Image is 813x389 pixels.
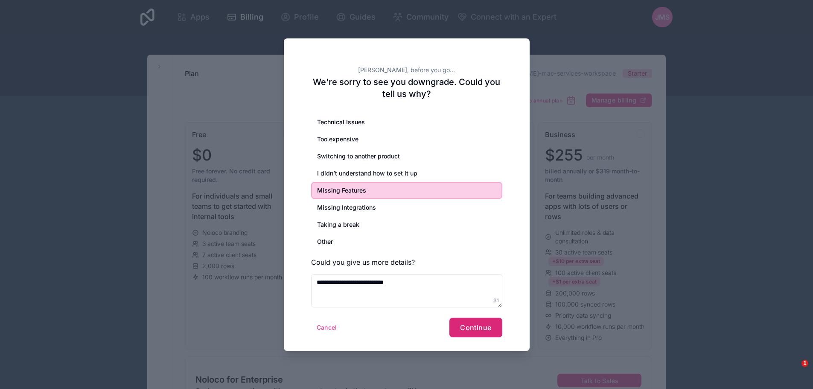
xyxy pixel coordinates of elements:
div: Switching to another product [311,148,502,165]
div: Taking a break [311,216,502,233]
h2: [PERSON_NAME], before you go... [311,66,502,74]
button: Cancel [311,321,343,334]
button: Continue [449,318,502,337]
div: Too expensive [311,131,502,148]
div: Technical Issues [311,114,502,131]
span: 1 [801,360,808,367]
div: I didn’t understand how to set it up [311,165,502,182]
div: Missing Integrations [311,199,502,216]
div: Other [311,233,502,250]
h2: We're sorry to see you downgrade. Could you tell us why? [311,76,502,100]
div: Missing Features [311,182,502,199]
h3: Could you give us more details? [311,257,502,267]
iframe: Intercom live chat [784,360,804,380]
span: Continue [460,323,491,332]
